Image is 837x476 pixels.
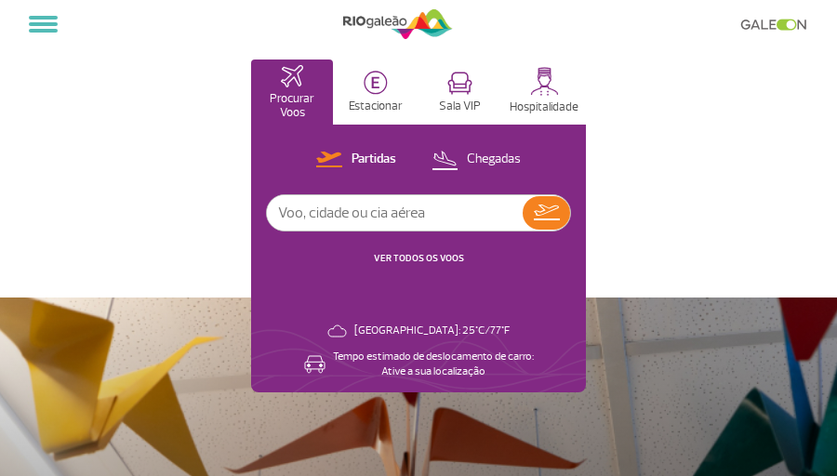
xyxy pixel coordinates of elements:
p: Partidas [352,151,396,168]
button: Procurar Voos [251,59,333,125]
p: Procurar Voos [260,92,324,120]
input: Voo, cidade ou cia aérea [267,195,523,231]
p: Hospitalidade [510,100,578,114]
button: Sala VIP [418,59,500,125]
button: Hospitalidade [502,59,586,125]
button: Estacionar [335,59,417,125]
p: Tempo estimado de deslocamento de carro: Ative a sua localização [333,350,534,379]
img: airplaneHomeActive.svg [281,65,303,87]
button: Partidas [311,148,402,172]
button: Chegadas [426,148,526,172]
p: Chegadas [467,151,521,168]
p: Sala VIP [439,99,481,113]
a: VER TODOS OS VOOS [374,252,464,264]
img: carParkingHome.svg [364,71,388,95]
p: [GEOGRAPHIC_DATA]: 25°C/77°F [354,324,510,338]
img: vipRoom.svg [447,72,472,95]
button: VER TODOS OS VOOS [368,251,470,266]
img: hospitality.svg [530,67,559,96]
p: Estacionar [349,99,403,113]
